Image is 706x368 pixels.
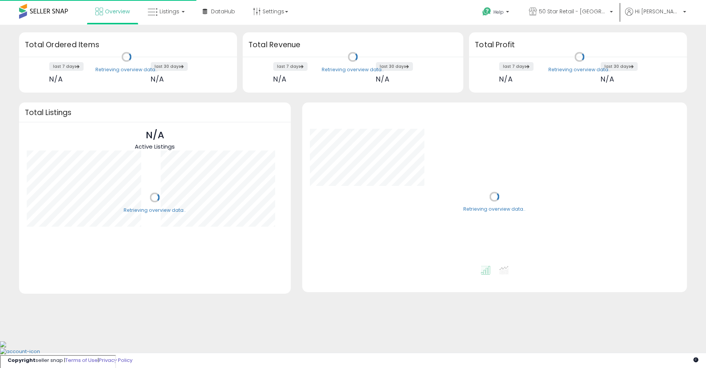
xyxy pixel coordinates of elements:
[476,1,517,25] a: Help
[463,206,525,213] div: Retrieving overview data..
[493,9,504,15] span: Help
[482,7,492,16] i: Get Help
[124,207,186,214] div: Retrieving overview data..
[539,8,608,15] span: 50 Star Retail - [GEOGRAPHIC_DATA]
[160,8,179,15] span: Listings
[322,66,384,73] div: Retrieving overview data..
[211,8,235,15] span: DataHub
[105,8,130,15] span: Overview
[95,66,158,73] div: Retrieving overview data..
